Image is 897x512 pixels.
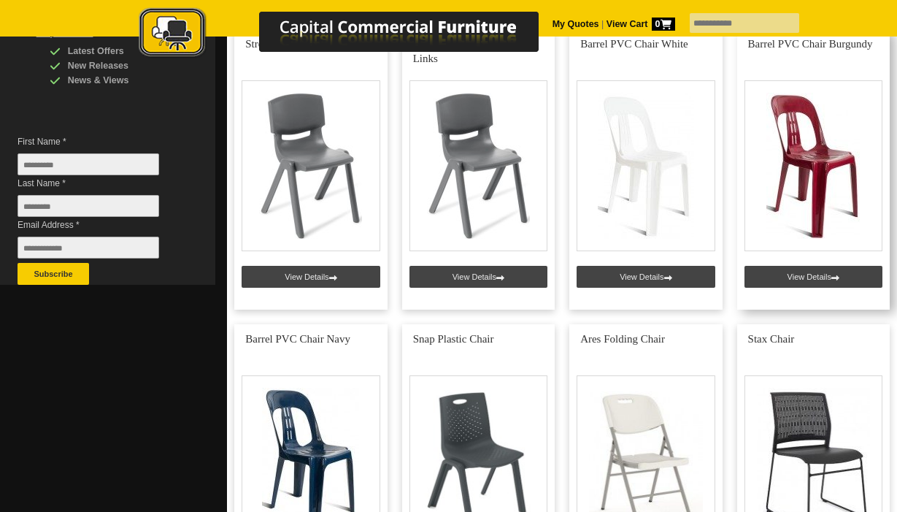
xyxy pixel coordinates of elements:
input: First Name * [18,153,159,175]
div: News & Views [50,73,188,88]
span: First Name * [18,134,179,149]
div: New Releases [50,58,188,73]
button: Subscribe [18,263,89,285]
span: 0 [652,18,675,31]
img: Capital Commercial Furniture Logo [99,7,609,61]
strong: View Cart [607,19,675,29]
a: View Cart0 [604,19,674,29]
span: Email Address * [18,218,179,232]
span: Stay Informed [36,28,93,38]
input: Last Name * [18,195,159,217]
input: Email Address * [18,237,159,259]
span: Last Name * [18,176,179,191]
a: Capital Commercial Furniture Logo [99,7,609,65]
div: Latest Offers [50,44,188,58]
